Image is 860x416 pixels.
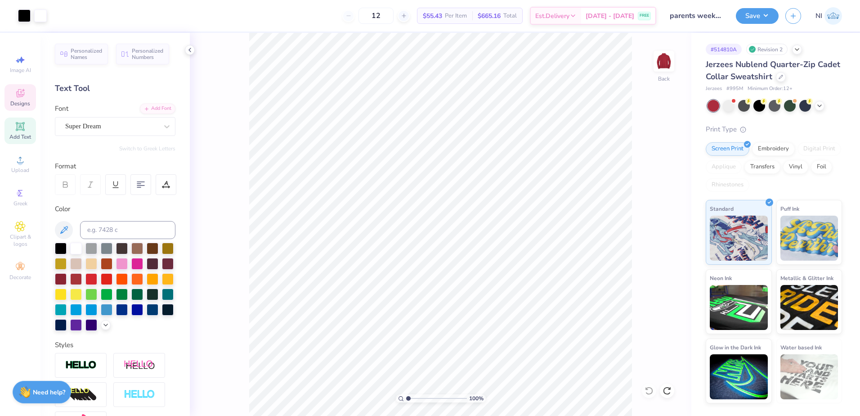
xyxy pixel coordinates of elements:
[663,7,729,25] input: Untitled Design
[10,100,30,107] span: Designs
[706,85,722,93] span: Jerzees
[710,204,734,213] span: Standard
[746,44,788,55] div: Revision 2
[55,82,175,95] div: Text Tool
[55,340,175,350] div: Styles
[780,204,799,213] span: Puff Ink
[10,67,31,74] span: Image AI
[736,8,779,24] button: Save
[124,360,155,371] img: Shadow
[658,75,670,83] div: Back
[780,354,838,399] img: Water based Ink
[4,233,36,248] span: Clipart & logos
[535,11,569,21] span: Est. Delivery
[119,145,175,152] button: Switch to Greek Letters
[744,160,780,174] div: Transfers
[640,13,649,19] span: FREE
[132,48,164,60] span: Personalized Numbers
[478,11,501,21] span: $665.16
[586,11,634,21] span: [DATE] - [DATE]
[783,160,808,174] div: Vinyl
[706,59,840,82] span: Jerzees Nublend Quarter-Zip Cadet Collar Sweatshirt
[780,285,838,330] img: Metallic & Glitter Ink
[748,85,793,93] span: Minimum Order: 12 +
[815,7,842,25] a: NI
[80,221,175,239] input: e.g. 7428 c
[13,200,27,207] span: Greek
[706,178,749,192] div: Rhinestones
[710,216,768,261] img: Standard
[706,44,742,55] div: # 514810A
[55,161,176,172] div: Format
[65,360,97,371] img: Stroke
[33,388,65,397] strong: Need help?
[706,124,842,135] div: Print Type
[811,160,832,174] div: Foil
[124,389,155,400] img: Negative Space
[726,85,743,93] span: # 995M
[780,216,838,261] img: Puff Ink
[55,204,175,214] div: Color
[503,11,517,21] span: Total
[65,388,97,402] img: 3d Illusion
[824,7,842,25] img: Nicole Isabelle Dimla
[55,104,68,114] label: Font
[9,274,31,281] span: Decorate
[815,11,822,21] span: NI
[358,8,394,24] input: – –
[780,273,833,283] span: Metallic & Glitter Ink
[445,11,467,21] span: Per Item
[655,52,673,70] img: Back
[710,343,761,352] span: Glow in the Dark Ink
[710,354,768,399] img: Glow in the Dark Ink
[752,142,795,156] div: Embroidery
[11,167,29,174] span: Upload
[9,133,31,140] span: Add Text
[710,273,732,283] span: Neon Ink
[140,104,175,114] div: Add Font
[423,11,442,21] span: $55.43
[706,142,749,156] div: Screen Print
[710,285,768,330] img: Neon Ink
[780,343,822,352] span: Water based Ink
[797,142,841,156] div: Digital Print
[469,394,484,402] span: 100 %
[71,48,103,60] span: Personalized Names
[706,160,742,174] div: Applique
